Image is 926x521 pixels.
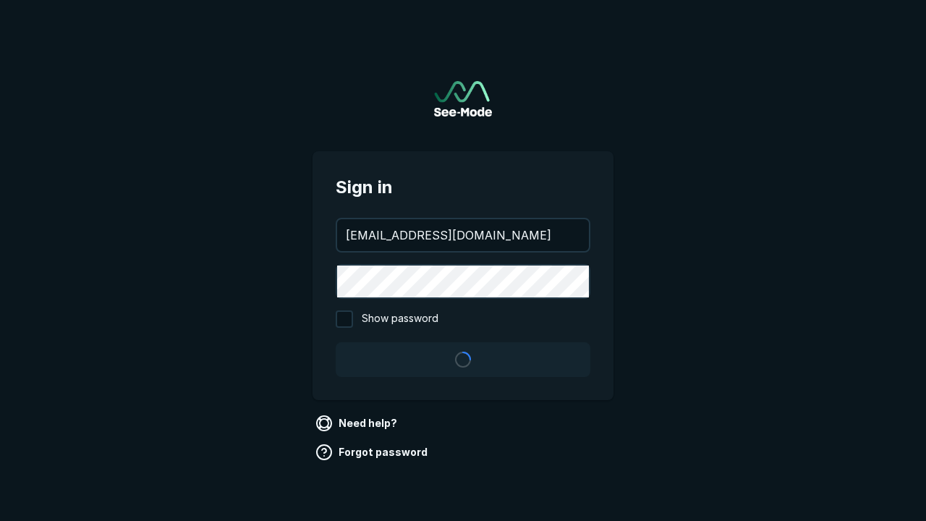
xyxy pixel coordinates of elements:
span: Sign in [336,174,590,200]
a: Go to sign in [434,81,492,117]
img: See-Mode Logo [434,81,492,117]
a: Forgot password [313,441,433,464]
span: Show password [362,310,438,328]
input: your@email.com [337,219,589,251]
a: Need help? [313,412,403,435]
